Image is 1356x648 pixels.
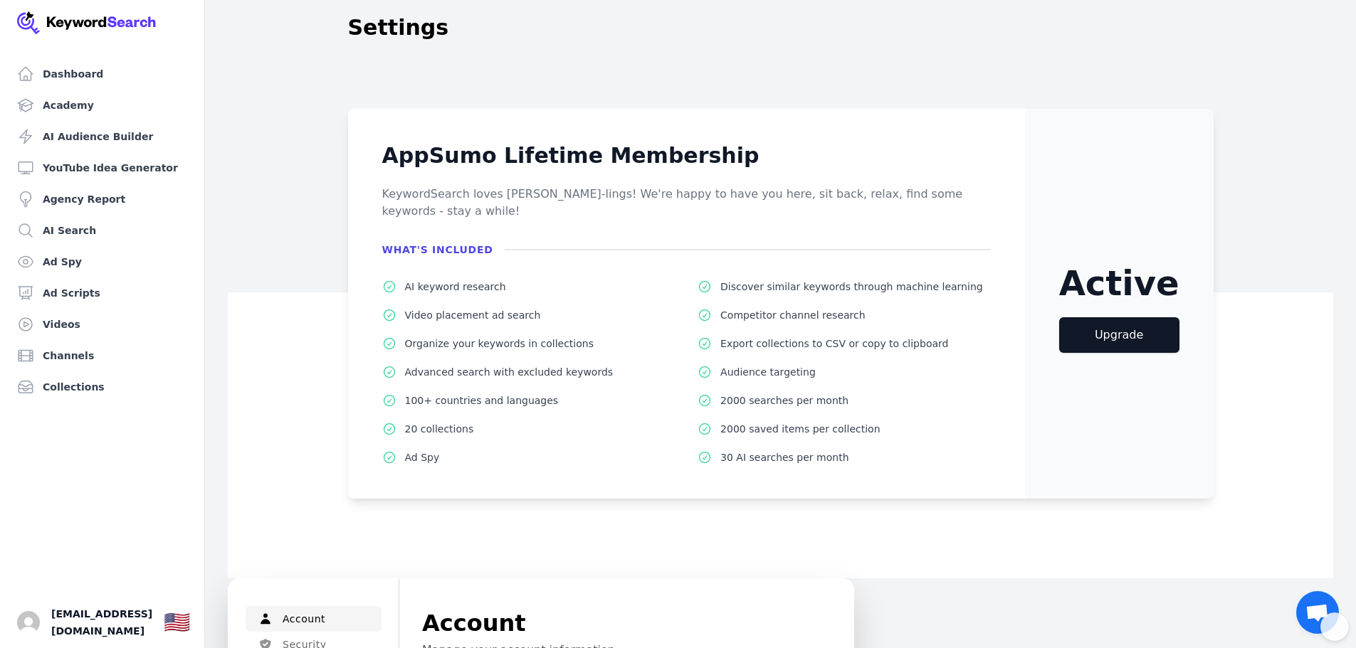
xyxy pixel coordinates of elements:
h3: AppSumo Lifetime Membership [382,143,991,169]
p: Advanced search with excluded keywords [405,365,614,379]
p: Export collections to CSV or copy to clipboard [720,336,948,351]
p: KeywordSearch loves [PERSON_NAME]-lings! We're happy to have you here, sit back, relax, find some... [382,186,991,220]
a: Dashboard [11,60,193,88]
a: Agency Report [11,185,193,213]
a: AI Search [11,216,193,245]
p: 30 AI searches per month [720,450,848,464]
p: 20 collections [405,422,474,436]
span: [EMAIL_ADDRESS][DOMAIN_NAME] [51,605,152,639]
button: Open user button [17,611,40,634]
p: 100+ countries and languages [405,393,559,408]
p: AI keyword research [405,280,506,294]
p: 2000 searches per month [720,393,848,408]
a: Chat öffnen [1296,591,1339,634]
a: Ad Spy [11,248,193,276]
a: YouTube Idea Generator [11,154,193,182]
button: 🇺🇸 [164,608,190,637]
h4: What's included [382,243,505,257]
a: AI Audience Builder [11,122,193,151]
h1: Account [422,606,831,640]
span: Active [1059,266,1179,300]
button: Account [246,606,382,632]
a: Videos [11,310,193,339]
p: 2000 saved items per collection [720,422,880,436]
p: Video placement ad search [405,308,541,322]
p: Organize your keywords in collections [405,336,594,351]
a: Collections [11,373,193,401]
h1: Settings [348,15,449,41]
p: Ad Spy [405,450,440,464]
a: Channels [11,341,193,370]
p: Competitor channel research [720,308,866,322]
div: 🇺🇸 [164,610,190,635]
p: Discover similar keywords through machine learning [720,280,983,294]
a: Academy [11,91,193,119]
p: Audience targeting [720,365,816,379]
a: Upgrade [1059,317,1179,353]
a: Ad Scripts [11,279,193,307]
img: Your Company [17,11,157,34]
